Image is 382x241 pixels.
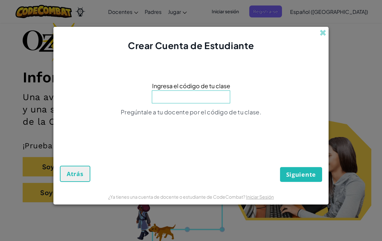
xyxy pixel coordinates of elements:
button: Siguiente [280,167,322,182]
span: Crear Cuenta de Estudiante [128,40,254,51]
button: Atrás [60,166,90,182]
span: Pregúntale a tu docente por el código de tu clase. [121,108,261,116]
span: Atrás [67,170,84,178]
span: Ingresa el código de tu clase [152,81,230,90]
a: Iniciar Sesión [246,194,274,200]
span: ¿Ya tienes una cuenta de docente o estudiante de CodeCombat? [108,194,246,200]
span: Siguiente [286,171,316,178]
